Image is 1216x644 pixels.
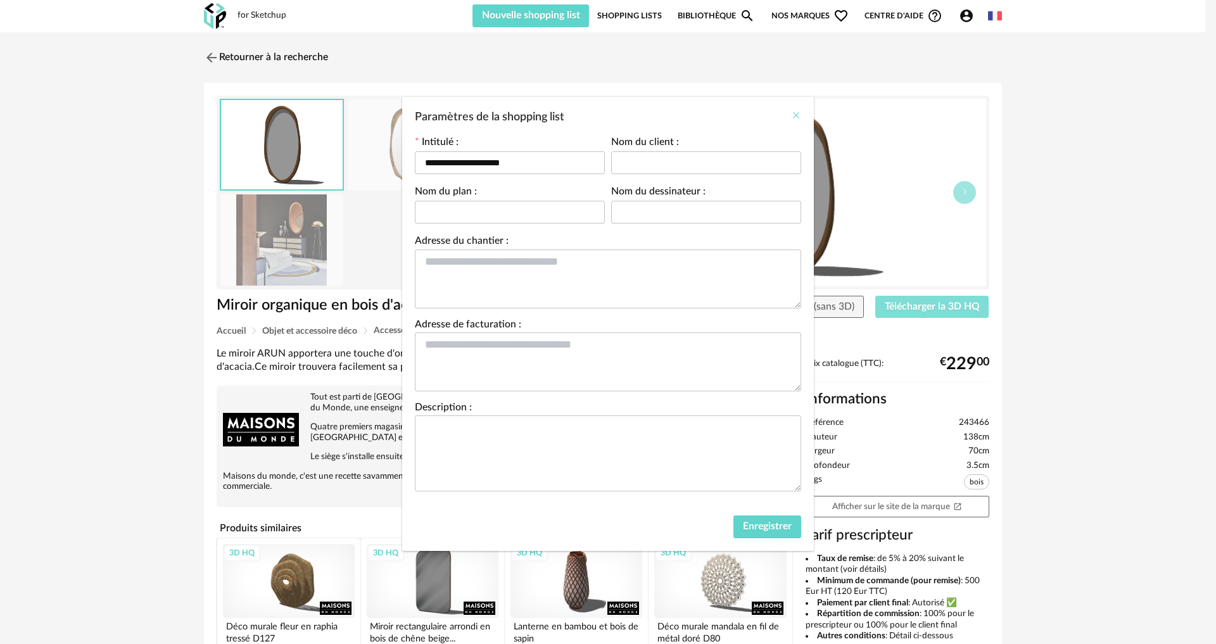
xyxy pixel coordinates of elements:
span: Enregistrer [743,521,792,531]
label: Description : [415,403,472,415]
label: Adresse de facturation : [415,320,521,332]
label: Nom du dessinateur : [611,187,706,199]
label: Adresse du chantier : [415,236,509,249]
span: Paramètres de la shopping list [415,111,564,123]
button: Close [791,110,801,123]
label: Nom du plan : [415,187,477,199]
label: Nom du client : [611,137,679,150]
button: Enregistrer [733,515,801,538]
div: Paramètres de la shopping list [402,97,814,551]
label: Intitulé : [415,137,459,150]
